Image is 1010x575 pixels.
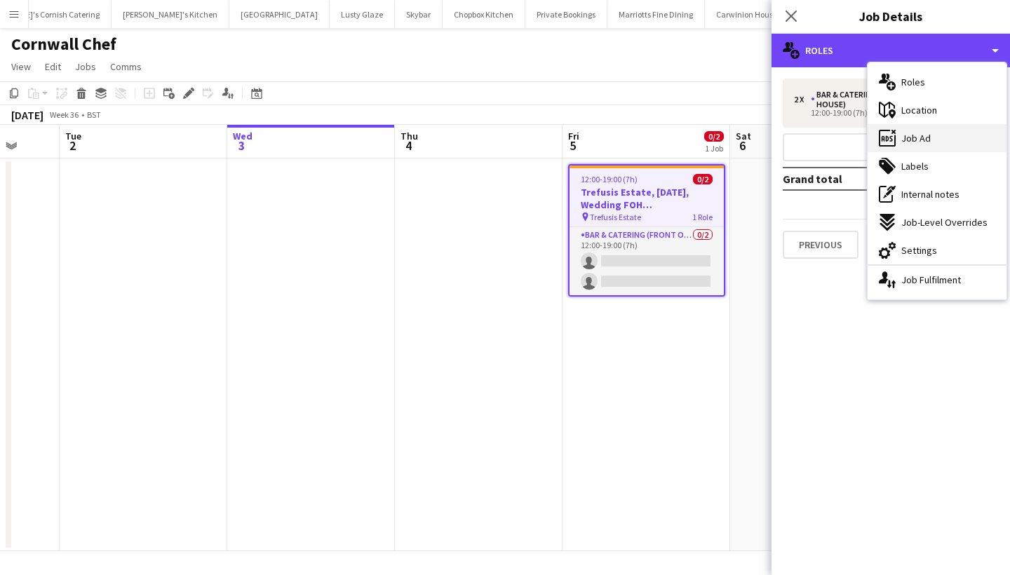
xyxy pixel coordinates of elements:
span: 5 [566,137,579,154]
span: Comms [110,60,142,73]
a: Edit [39,57,67,76]
span: 4 [398,137,418,154]
span: Settings [901,244,937,257]
span: Week 36 [46,109,81,120]
button: Carwinion House [705,1,789,28]
button: [PERSON_NAME]'s Kitchen [112,1,229,28]
div: [DATE] [11,108,43,122]
span: 0/2 [693,174,713,184]
h3: Job Details [772,7,1010,25]
span: 0/2 [704,131,724,142]
a: Comms [105,57,147,76]
span: 12:00-19:00 (7h) [581,174,638,184]
span: Edit [45,60,61,73]
div: Roles [772,34,1010,67]
span: Job-Level Overrides [901,216,988,229]
span: Sat [736,130,751,142]
div: Job Fulfilment [868,266,1006,294]
button: Add role [783,133,999,161]
h1: Cornwall Chef [11,34,116,55]
button: Lusty Glaze [330,1,395,28]
div: BST [87,109,101,120]
span: Trefusis Estate [590,212,641,222]
span: Roles [901,76,925,88]
span: 6 [734,137,751,154]
a: Jobs [69,57,102,76]
button: Private Bookings [525,1,607,28]
span: Tue [65,130,81,142]
span: View [11,60,31,73]
div: 1 Job [705,143,723,154]
span: 2 [63,137,81,154]
td: Grand total [783,168,915,190]
span: Fri [568,130,579,142]
div: Bar & Catering (Front of House) [811,90,945,109]
div: 2 x [794,95,811,104]
a: View [6,57,36,76]
h3: Trefusis Estate, [DATE], Wedding FOH ([GEOGRAPHIC_DATA] Chef) [570,186,724,211]
span: Job Ad [901,132,931,144]
span: Internal notes [901,188,959,201]
button: Previous [783,231,858,259]
app-job-card: 12:00-19:00 (7h)0/2Trefusis Estate, [DATE], Wedding FOH ([GEOGRAPHIC_DATA] Chef) Trefusis Estate1... [568,164,725,297]
div: 12:00-19:00 (7h) [794,109,973,116]
span: Labels [901,160,929,172]
button: Marriotts Fine Dining [607,1,705,28]
span: 1 Role [692,212,713,222]
button: Skybar [395,1,443,28]
span: 3 [231,137,252,154]
button: Chopbox Kitchen [443,1,525,28]
app-card-role: Bar & Catering (Front of House)0/212:00-19:00 (7h) [570,227,724,295]
span: Jobs [75,60,96,73]
span: Wed [233,130,252,142]
button: [GEOGRAPHIC_DATA] [229,1,330,28]
span: Thu [400,130,418,142]
span: Location [901,104,937,116]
